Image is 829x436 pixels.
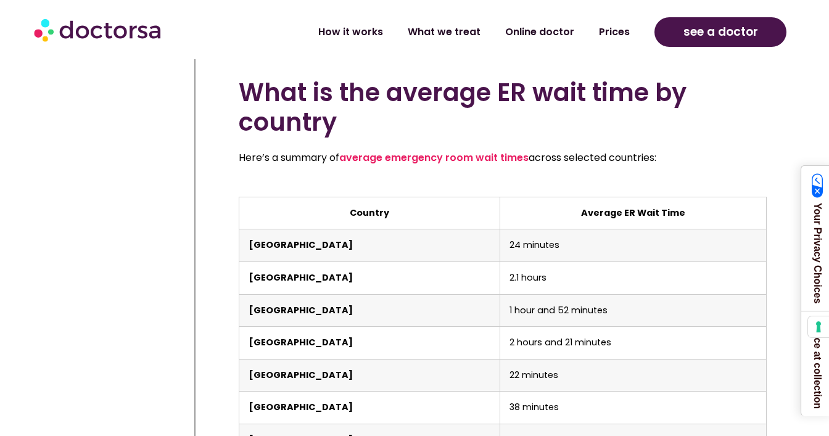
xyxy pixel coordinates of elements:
[395,18,493,46] a: What we treat
[587,18,642,46] a: Prices
[500,327,767,360] td: 2 hours and 21 minutes
[249,271,353,284] strong: [GEOGRAPHIC_DATA]
[654,17,786,47] a: see a doctor
[249,336,353,348] strong: [GEOGRAPHIC_DATA]
[239,78,767,137] h2: What is the average ER wait time by country
[249,369,353,381] strong: [GEOGRAPHIC_DATA]
[249,401,353,413] strong: [GEOGRAPHIC_DATA]
[500,262,767,295] td: 2.1 hours
[306,18,395,46] a: How it works
[500,294,767,327] td: 1 hour and 52 minutes
[500,229,767,262] td: 24 minutes
[493,18,587,46] a: Online doctor
[500,359,767,392] td: 22 minutes
[249,239,353,251] strong: [GEOGRAPHIC_DATA]
[239,197,500,229] th: Country
[683,22,758,42] span: see a doctor
[239,149,767,167] p: Here’s a summary of across selected countries:
[500,197,767,229] th: Average ER Wait Time
[249,304,353,316] strong: [GEOGRAPHIC_DATA]
[221,18,643,46] nav: Menu
[808,316,829,337] button: Your consent preferences for tracking technologies
[500,392,767,424] td: 38 minutes
[339,150,529,165] a: average emergency room wait times
[812,173,823,198] img: California Consumer Privacy Act (CCPA) Opt-Out Icon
